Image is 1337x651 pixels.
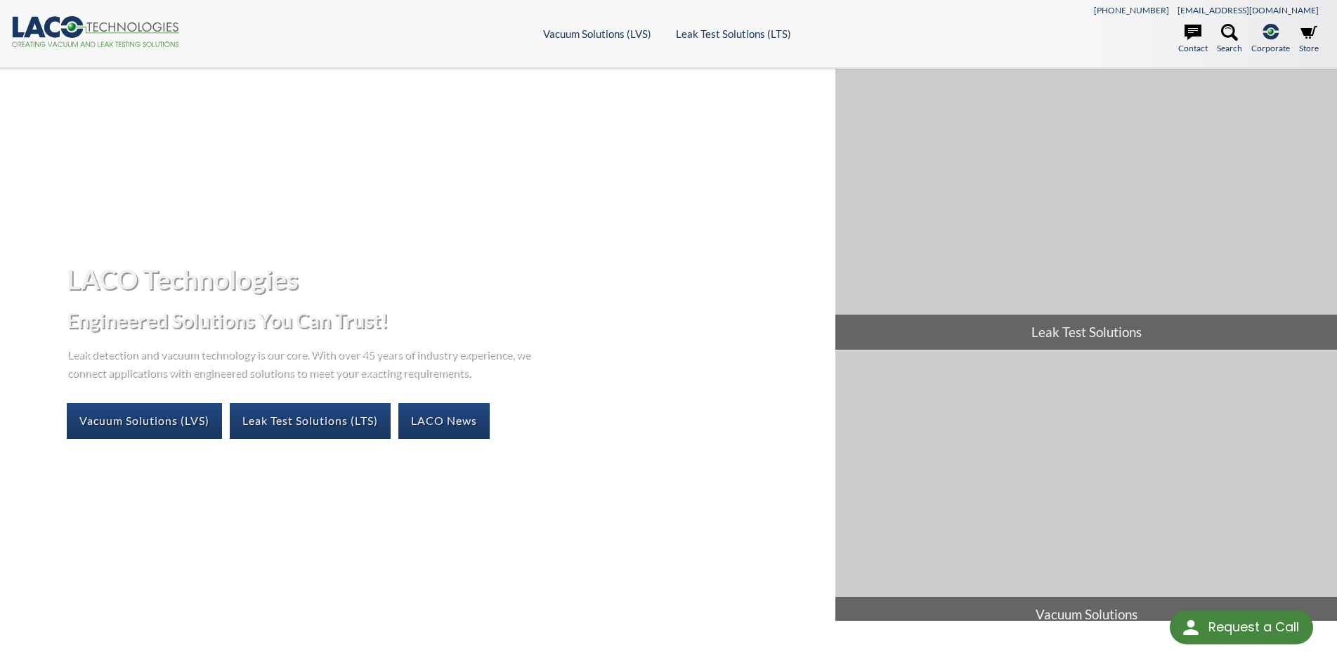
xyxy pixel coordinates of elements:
[543,27,651,40] a: Vacuum Solutions (LVS)
[1178,5,1319,15] a: [EMAIL_ADDRESS][DOMAIN_NAME]
[398,403,490,438] a: LACO News
[1180,617,1202,639] img: round button
[67,345,537,381] p: Leak detection and vacuum technology is our core. With over 45 years of industry experience, we c...
[835,315,1337,350] span: Leak Test Solutions
[835,597,1337,632] span: Vacuum Solutions
[1208,611,1299,643] div: Request a Call
[1299,24,1319,55] a: Store
[1251,41,1290,55] span: Corporate
[835,350,1337,631] a: Vacuum Solutions
[676,27,791,40] a: Leak Test Solutions (LTS)
[1217,24,1242,55] a: Search
[67,308,824,334] h2: Engineered Solutions You Can Trust!
[1170,611,1313,645] div: Request a Call
[230,403,391,438] a: Leak Test Solutions (LTS)
[1094,5,1169,15] a: [PHONE_NUMBER]
[835,69,1337,350] a: Leak Test Solutions
[1178,24,1208,55] a: Contact
[67,403,222,438] a: Vacuum Solutions (LVS)
[67,262,824,296] h1: LACO Technologies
